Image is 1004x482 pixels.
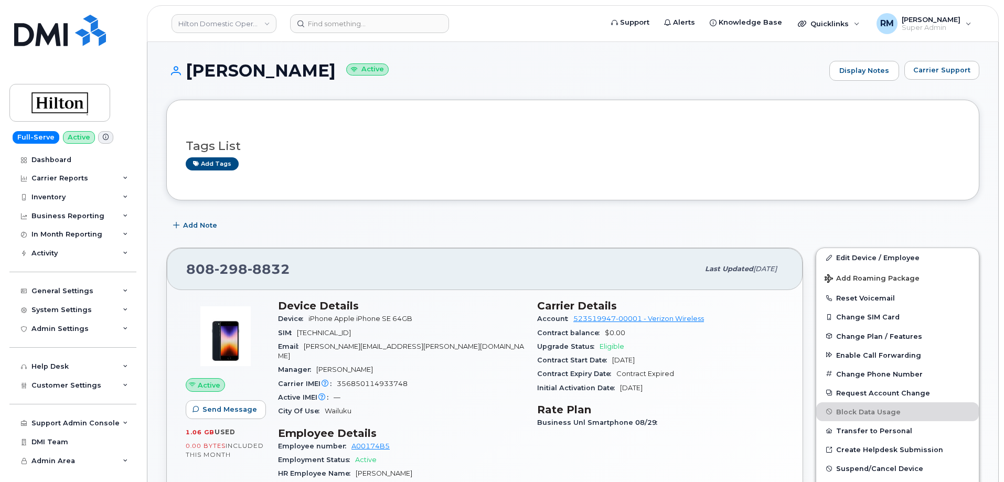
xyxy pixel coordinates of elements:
[166,216,226,235] button: Add Note
[573,315,704,323] a: 523519947-00001 - Verizon Wireless
[537,299,784,312] h3: Carrier Details
[194,305,257,368] img: image20231002-3703462-10zne2t.jpeg
[537,329,605,337] span: Contract balance
[186,442,226,449] span: 0.00 Bytes
[278,299,525,312] h3: Device Details
[816,365,979,383] button: Change Phone Number
[316,366,373,373] span: [PERSON_NAME]
[816,288,979,307] button: Reset Voicemail
[325,407,351,415] span: Wailuku
[278,427,525,440] h3: Employee Details
[913,65,970,75] span: Carrier Support
[816,248,979,267] a: Edit Device / Employee
[605,329,625,337] span: $0.00
[186,400,266,419] button: Send Message
[816,327,979,346] button: Change Plan / Features
[215,261,248,277] span: 298
[816,440,979,459] a: Create Helpdesk Submission
[166,61,824,80] h1: [PERSON_NAME]
[202,404,257,414] span: Send Message
[278,469,356,477] span: HR Employee Name
[816,383,979,402] button: Request Account Change
[537,356,612,364] span: Contract Start Date
[186,261,290,277] span: 808
[215,428,236,436] span: used
[297,329,351,337] span: [TECHNICAL_ID]
[346,63,389,76] small: Active
[816,421,979,440] button: Transfer to Personal
[278,342,304,350] span: Email
[537,315,573,323] span: Account
[278,315,308,323] span: Device
[351,442,390,450] a: A00174B5
[308,315,412,323] span: iPhone Apple iPhone SE 64GB
[600,342,624,350] span: Eligible
[816,459,979,478] button: Suspend/Cancel Device
[753,265,777,273] span: [DATE]
[186,157,239,170] a: Add tags
[278,380,337,388] span: Carrier IMEI
[355,456,377,464] span: Active
[904,61,979,80] button: Carrier Support
[537,419,663,426] span: Business Unl Smartphone 08/29
[620,384,643,392] span: [DATE]
[278,442,351,450] span: Employee number
[816,307,979,326] button: Change SIM Card
[183,220,217,230] span: Add Note
[198,380,220,390] span: Active
[186,140,960,153] h3: Tags List
[356,469,412,477] span: [PERSON_NAME]
[612,356,635,364] span: [DATE]
[278,366,316,373] span: Manager
[537,342,600,350] span: Upgrade Status
[705,265,753,273] span: Last updated
[337,380,408,388] span: 356850114933748
[816,402,979,421] button: Block Data Usage
[825,274,920,284] span: Add Roaming Package
[537,403,784,416] h3: Rate Plan
[836,465,923,473] span: Suspend/Cancel Device
[829,61,899,81] a: Display Notes
[616,370,674,378] span: Contract Expired
[836,351,921,359] span: Enable Call Forwarding
[248,261,290,277] span: 8832
[278,407,325,415] span: City Of Use
[278,456,355,464] span: Employment Status
[278,342,524,360] span: [PERSON_NAME][EMAIL_ADDRESS][PERSON_NAME][DOMAIN_NAME]
[816,267,979,288] button: Add Roaming Package
[278,329,297,337] span: SIM
[334,393,340,401] span: —
[278,393,334,401] span: Active IMEI
[836,332,922,340] span: Change Plan / Features
[537,384,620,392] span: Initial Activation Date
[958,436,996,474] iframe: Messenger Launcher
[537,370,616,378] span: Contract Expiry Date
[816,346,979,365] button: Enable Call Forwarding
[186,429,215,436] span: 1.06 GB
